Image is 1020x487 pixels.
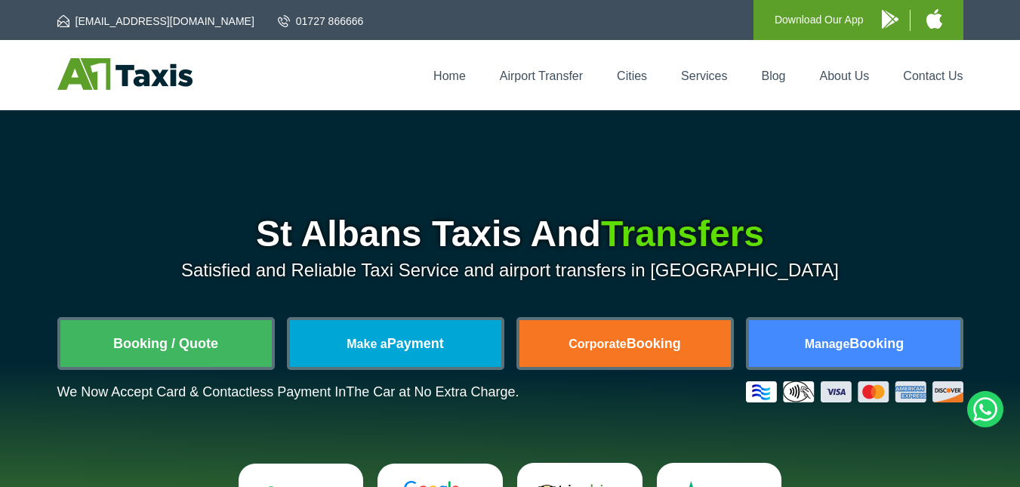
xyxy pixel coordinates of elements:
[569,338,626,350] span: Corporate
[749,320,960,367] a: ManageBooking
[820,69,870,82] a: About Us
[519,320,731,367] a: CorporateBooking
[903,69,963,82] a: Contact Us
[926,9,942,29] img: A1 Taxis iPhone App
[746,381,963,402] img: Credit And Debit Cards
[681,69,727,82] a: Services
[57,216,963,252] h1: St Albans Taxis And
[57,14,254,29] a: [EMAIL_ADDRESS][DOMAIN_NAME]
[761,69,785,82] a: Blog
[278,14,364,29] a: 01727 866666
[346,384,519,399] span: The Car at No Extra Charge.
[290,320,501,367] a: Make aPayment
[805,338,850,350] span: Manage
[57,58,193,90] img: A1 Taxis St Albans LTD
[775,11,864,29] p: Download Our App
[57,384,519,400] p: We Now Accept Card & Contactless Payment In
[500,69,583,82] a: Airport Transfer
[601,214,764,254] span: Transfers
[617,69,647,82] a: Cities
[433,69,466,82] a: Home
[882,10,898,29] img: A1 Taxis Android App
[347,338,387,350] span: Make a
[60,320,272,367] a: Booking / Quote
[57,260,963,281] p: Satisfied and Reliable Taxi Service and airport transfers in [GEOGRAPHIC_DATA]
